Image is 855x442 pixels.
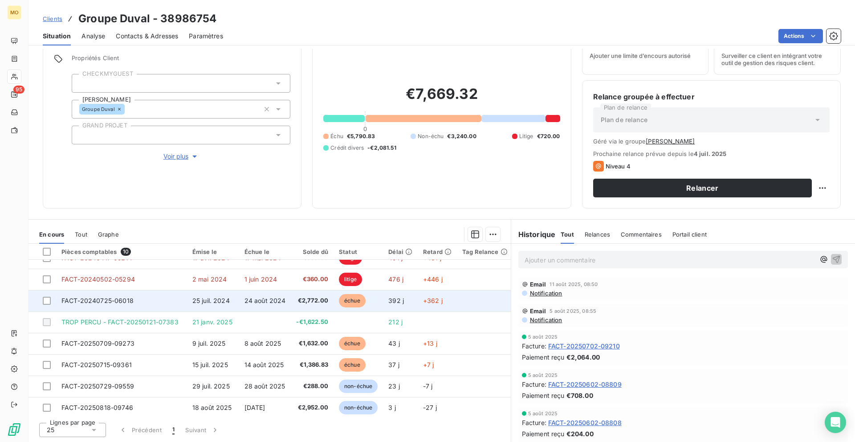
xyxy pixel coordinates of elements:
span: -7 j [423,382,433,390]
span: Échu [330,132,343,140]
span: [DATE] [244,404,265,411]
span: €2,952.00 [296,403,328,412]
span: Voir plus [163,152,199,161]
span: Relances [585,231,610,238]
span: non-échue [339,380,378,393]
span: 5 août 2025 [528,411,558,416]
div: Échue le [244,248,286,255]
button: Précédent [113,421,167,439]
span: Paramètres [189,32,223,41]
span: 392 j [388,297,404,304]
span: Contacts & Adresses [116,32,178,41]
a: Clients [43,14,62,23]
span: 14 août 2025 [244,361,284,368]
span: 37 j [388,361,399,368]
span: 21 janv. 2025 [192,318,232,326]
span: TROP PERCU - FACT-20250121-07383 [61,318,179,326]
span: €288.00 [296,382,328,391]
h6: Relance groupée à effectuer [593,91,830,102]
input: Ajouter une valeur [79,79,86,87]
span: 5 août 2025, 08:55 [550,308,596,314]
span: Crédit divers [330,144,364,152]
span: €720.00 [537,132,560,140]
h2: €7,669.32 [323,85,560,112]
img: Logo LeanPay [7,422,21,437]
span: €360.00 [296,275,328,284]
span: FACT-20250715-09361 [61,361,132,368]
span: 28 août 2025 [244,382,285,390]
span: 43 j [388,340,400,347]
span: €5,790.83 [347,132,375,140]
span: FACT-20250702-09210 [548,341,620,351]
span: -€2,081.51 [367,144,396,152]
a: 95 [7,87,21,102]
span: Non-échu [418,132,444,140]
span: Paiement reçu [522,429,565,438]
span: 5 août 2025 [528,372,558,378]
span: échue [339,358,366,372]
span: Clients [43,15,62,22]
button: Relancer [593,179,812,197]
div: Statut [339,248,378,255]
button: Voir plus [72,151,290,161]
span: Propriétés Client [72,54,290,67]
span: échue [339,337,366,350]
span: FACT-20240725-06018 [61,297,134,304]
span: litige [339,273,362,286]
span: 23 j [388,382,400,390]
span: Situation [43,32,71,41]
span: FACT-20240502-05294 [61,275,135,283]
span: Graphe [98,231,119,238]
span: 4 juil. 2025 [694,150,727,157]
button: [PERSON_NAME] [646,138,695,145]
h3: Groupe Duval - 38986754 [78,11,216,27]
span: Tout [561,231,574,238]
span: 476 j [388,275,403,283]
div: Pièces comptables [61,248,182,256]
span: 2 mai 2024 [192,275,227,283]
span: 0 [363,125,367,132]
span: En cours [39,231,64,238]
span: -€1,622.50 [296,318,328,327]
span: 29 juil. 2025 [192,382,230,390]
span: 24 août 2024 [244,297,286,304]
span: €204.00 [566,429,594,438]
span: Groupe Duval [82,106,115,112]
div: Tag Relance [462,248,508,255]
span: Facture : [522,380,546,389]
span: 25 juil. 2024 [192,297,230,304]
input: Ajouter une valeur [79,131,86,139]
span: +446 j [423,275,443,283]
span: 1 juin 2024 [244,275,277,283]
span: -27 j [423,404,437,411]
span: Commentaires [621,231,662,238]
span: Portail client [672,231,707,238]
span: 8 août 2025 [244,340,281,347]
span: €708.00 [566,391,593,400]
span: Géré via le groupe [593,138,830,145]
div: MO [7,5,21,20]
span: €2,064.00 [566,352,600,362]
span: €2,772.00 [296,296,328,305]
span: 9 juil. 2025 [192,340,226,347]
span: €3,240.00 [447,132,476,140]
span: Notification [529,290,562,297]
div: Délai [388,248,412,255]
span: +362 j [423,297,443,304]
span: FACT-20250602-08809 [548,380,622,389]
span: Tout [75,231,87,238]
span: +13 j [423,340,437,347]
span: 212 j [388,318,403,326]
span: €1,632.00 [296,339,328,348]
button: Suivant [180,421,225,439]
span: Litige [519,132,533,140]
span: 25 [47,426,54,434]
span: Notification [529,316,562,323]
span: Email [530,281,546,288]
span: +7 j [423,361,434,368]
span: Prochaine relance prévue depuis le [593,150,830,157]
span: FACT-20250709-09273 [61,340,134,347]
span: 5 août 2025 [528,334,558,340]
div: Retard [423,248,452,255]
span: FACT-20250818-09746 [61,404,133,411]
